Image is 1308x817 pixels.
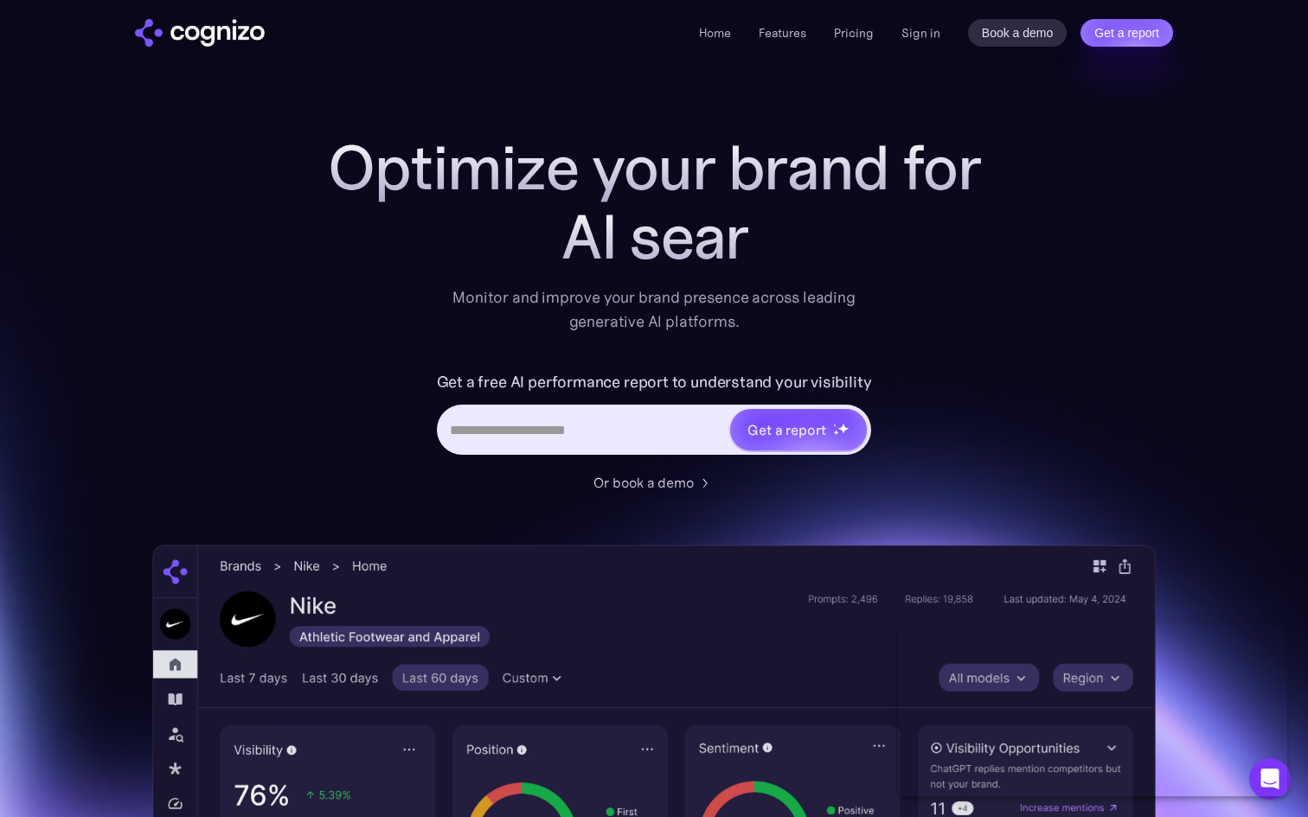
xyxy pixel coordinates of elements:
label: Get a free AI performance report to understand your visibility [437,368,872,396]
a: Features [759,25,806,41]
form: Hero URL Input Form [437,368,872,463]
a: Get a reportstarstarstar [728,407,869,452]
a: Sign in [901,22,940,43]
img: cognizo logo [135,19,265,47]
img: star [833,430,839,436]
div: AI sear [308,202,1000,271]
div: Get a report [747,419,825,440]
a: Book a demo [968,19,1068,47]
h1: Optimize your brand for [308,133,1000,202]
a: home [135,19,265,47]
div: Or book a demo [593,472,694,493]
a: Get a report [1080,19,1173,47]
div: Monitor and improve your brand presence across leading generative AI platforms. [441,285,867,334]
a: Home [699,25,731,41]
img: star [833,424,836,426]
a: Pricing [834,25,874,41]
a: Or book a demo [593,472,715,493]
img: star [837,423,849,434]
